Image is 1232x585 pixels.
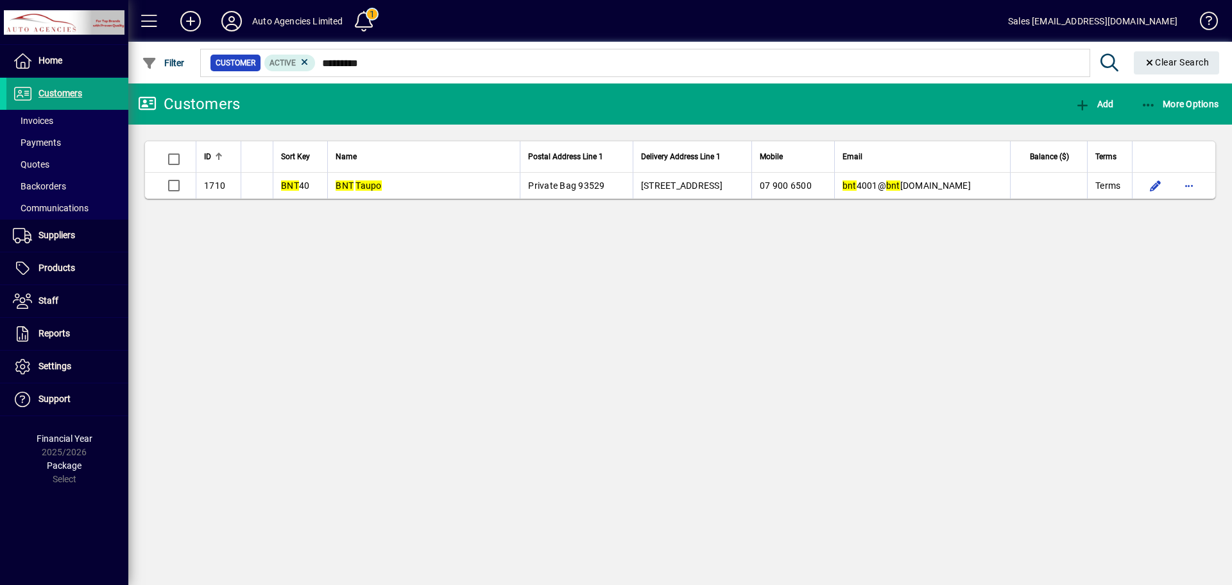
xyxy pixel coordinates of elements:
span: Suppliers [38,230,75,240]
span: Postal Address Line 1 [528,150,603,164]
span: Active [269,58,296,67]
span: Staff [38,295,58,306]
span: Name [336,150,357,164]
span: Payments [13,137,61,148]
a: Communications [6,197,128,219]
span: Reports [38,328,70,338]
a: Settings [6,351,128,383]
em: Taupo [355,180,381,191]
a: Home [6,45,128,77]
span: Backorders [13,181,66,191]
span: Add [1075,99,1113,109]
span: Settings [38,361,71,371]
mat-chip: Activation Status: Active [264,55,316,71]
div: Customers [138,94,240,114]
div: Mobile [760,150,826,164]
a: Payments [6,132,128,153]
span: Home [38,55,62,65]
div: Name [336,150,512,164]
span: [STREET_ADDRESS] [641,180,723,191]
div: Auto Agencies Limited [252,11,343,31]
span: Sort Key [281,150,310,164]
span: Customers [38,88,82,98]
a: Staff [6,285,128,317]
span: 1710 [204,180,225,191]
span: Financial Year [37,433,92,444]
em: bnt [843,180,857,191]
button: Clear [1134,51,1220,74]
a: Suppliers [6,220,128,252]
span: Quotes [13,159,49,170]
em: BNT [281,180,299,191]
button: Profile [211,10,252,33]
span: ID [204,150,211,164]
button: Filter [139,51,188,74]
span: Products [38,263,75,273]
span: Email [843,150,862,164]
span: 4001@ [DOMAIN_NAME] [843,180,971,191]
span: Terms [1095,179,1120,192]
span: Invoices [13,116,53,126]
span: Delivery Address Line 1 [641,150,721,164]
span: Terms [1095,150,1116,164]
span: Support [38,394,71,404]
span: Package [47,460,81,471]
button: Add [1072,92,1116,116]
a: Reports [6,318,128,350]
button: Edit [1145,175,1166,196]
div: Email [843,150,1002,164]
div: ID [204,150,233,164]
span: Communications [13,203,89,213]
a: Invoices [6,110,128,132]
a: Knowledge Base [1190,3,1216,44]
div: Sales [EMAIL_ADDRESS][DOMAIN_NAME] [1008,11,1177,31]
div: Balance ($) [1018,150,1081,164]
a: Backorders [6,175,128,197]
button: Add [170,10,211,33]
a: Products [6,252,128,284]
span: 40 [281,180,309,191]
span: Filter [142,58,185,68]
span: Clear Search [1144,57,1210,67]
em: BNT [336,180,354,191]
em: bnt [886,180,900,191]
span: Customer [216,57,255,69]
span: More Options [1141,99,1219,109]
span: Private Bag 93529 [528,180,604,191]
a: Support [6,383,128,415]
span: Mobile [760,150,783,164]
button: More options [1179,175,1199,196]
button: More Options [1138,92,1222,116]
span: 07 900 6500 [760,180,812,191]
span: Balance ($) [1030,150,1069,164]
a: Quotes [6,153,128,175]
